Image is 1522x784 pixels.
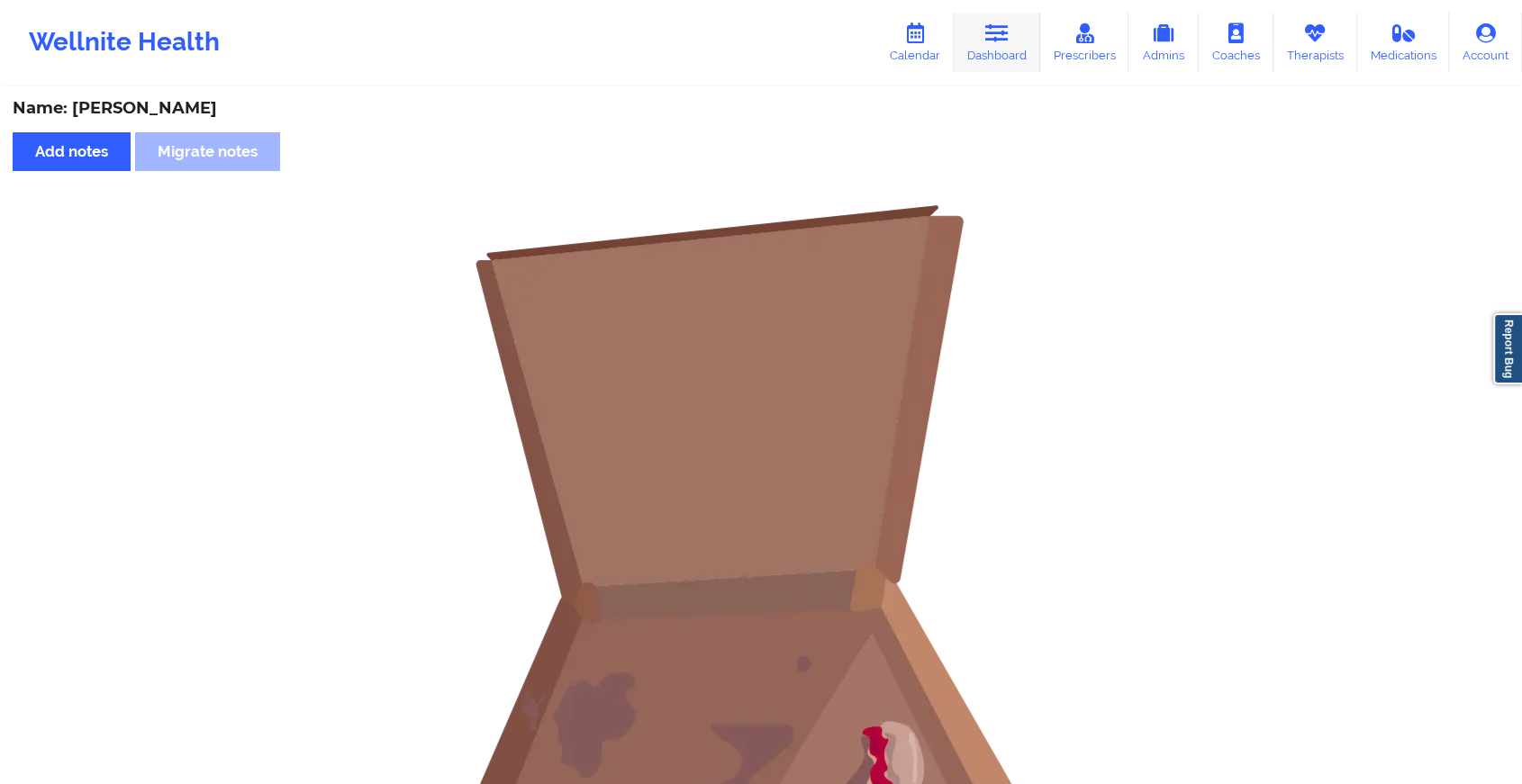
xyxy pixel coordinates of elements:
a: Report Bug [1493,313,1522,384]
a: Medications [1357,13,1450,72]
div: Name: [PERSON_NAME] [13,98,1509,119]
button: Add notes [13,132,131,171]
a: Admins [1128,13,1199,72]
a: Calendar [876,13,954,72]
a: Prescribers [1040,13,1129,72]
a: Therapists [1273,13,1357,72]
a: Account [1449,13,1522,72]
a: Dashboard [954,13,1040,72]
a: Coaches [1199,13,1273,72]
